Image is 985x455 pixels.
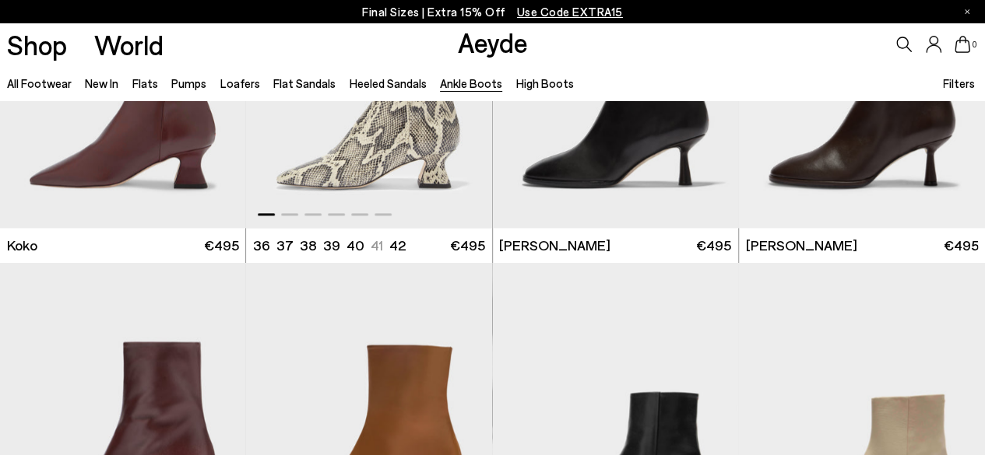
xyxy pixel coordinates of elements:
a: Pumps [171,76,206,90]
li: 37 [276,236,294,255]
span: Koko [7,236,37,255]
a: Aeyde [457,26,527,58]
li: 39 [323,236,340,255]
span: €495 [943,236,978,255]
li: 38 [300,236,317,255]
a: Shop [7,31,67,58]
li: 36 [253,236,270,255]
span: 0 [970,40,978,49]
a: High Boots [515,76,573,90]
ul: variant [253,236,401,255]
a: New In [85,76,118,90]
li: 40 [347,236,364,255]
a: [PERSON_NAME] €495 [739,228,985,263]
li: 42 [389,236,406,255]
span: €495 [204,236,239,255]
span: Navigate to /collections/ss25-final-sizes [517,5,623,19]
a: [PERSON_NAME] €495 [493,228,738,263]
a: Flats [132,76,158,90]
a: Loafers [220,76,260,90]
span: €495 [450,236,485,255]
span: €495 [696,236,731,255]
a: World [94,31,164,58]
a: 36 37 38 39 40 41 42 €495 [246,228,491,263]
a: Flat Sandals [273,76,336,90]
span: [PERSON_NAME] [745,236,857,255]
a: Ankle Boots [440,76,502,90]
a: All Footwear [7,76,72,90]
span: Filters [943,76,975,90]
span: [PERSON_NAME] [499,236,610,255]
a: 0 [955,36,970,53]
a: Heeled Sandals [349,76,426,90]
p: Final Sizes | Extra 15% Off [362,2,623,22]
